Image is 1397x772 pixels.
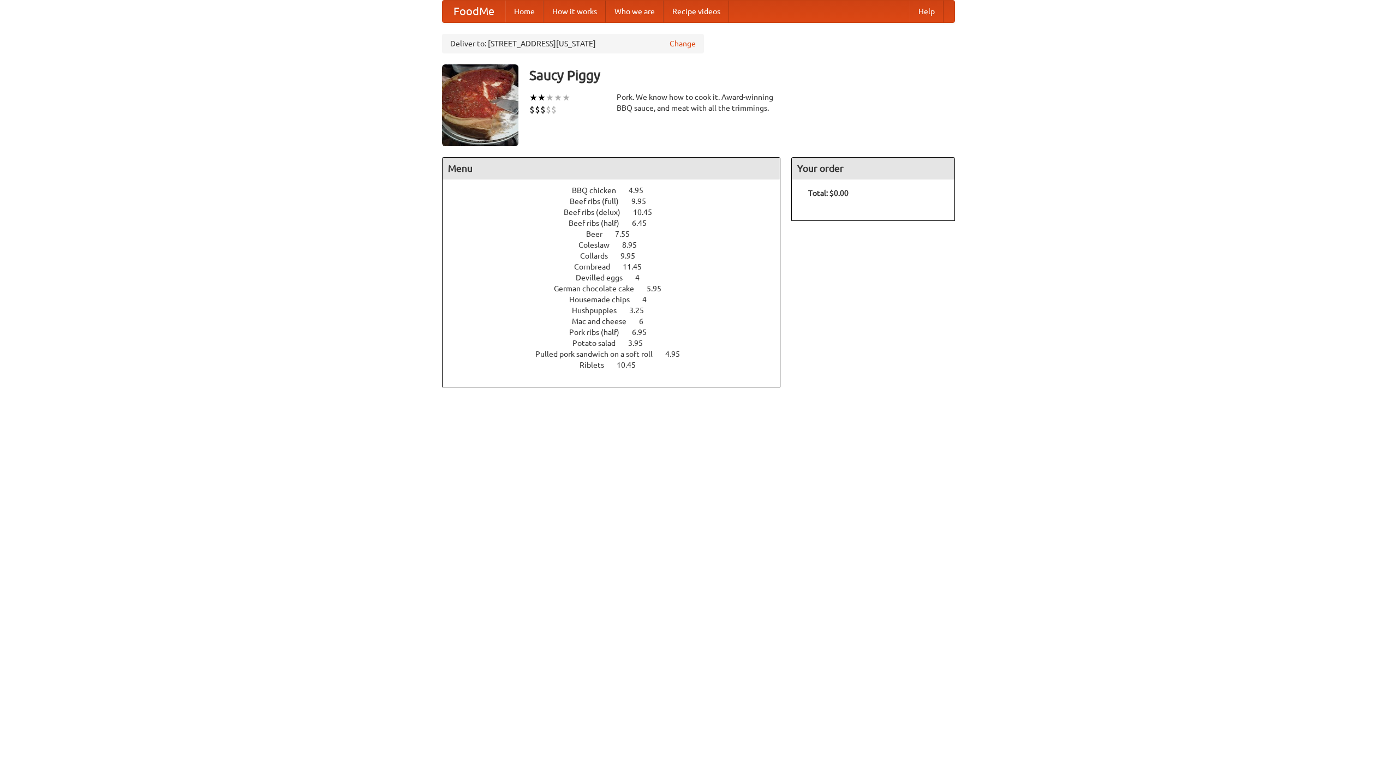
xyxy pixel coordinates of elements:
span: 3.25 [629,306,655,315]
a: Beef ribs (half) 6.45 [569,219,667,228]
span: Beef ribs (half) [569,219,630,228]
a: Housemade chips 4 [569,295,667,304]
span: Beef ribs (full) [570,197,630,206]
a: Change [670,38,696,49]
span: Devilled eggs [576,273,634,282]
a: Mac and cheese 6 [572,317,664,326]
a: Who we are [606,1,664,22]
li: $ [529,104,535,116]
a: Devilled eggs 4 [576,273,660,282]
li: $ [551,104,557,116]
span: Beer [586,230,613,238]
span: 7.55 [615,230,641,238]
span: 4 [635,273,650,282]
a: BBQ chicken 4.95 [572,186,664,195]
span: 9.95 [620,252,646,260]
a: Pork ribs (half) 6.95 [569,328,667,337]
li: $ [546,104,551,116]
span: 11.45 [623,262,653,271]
a: Potato salad 3.95 [572,339,663,348]
li: $ [540,104,546,116]
span: Pulled pork sandwich on a soft roll [535,350,664,358]
h4: Menu [443,158,780,179]
li: ★ [538,92,546,104]
a: Pulled pork sandwich on a soft roll 4.95 [535,350,700,358]
span: 8.95 [622,241,648,249]
a: German chocolate cake 5.95 [554,284,682,293]
a: Collards 9.95 [580,252,655,260]
span: Potato salad [572,339,626,348]
a: Beer 7.55 [586,230,650,238]
span: 9.95 [631,197,657,206]
span: Collards [580,252,619,260]
span: Housemade chips [569,295,641,304]
li: ★ [529,92,538,104]
a: Home [505,1,544,22]
span: 6 [639,317,654,326]
span: 5.95 [647,284,672,293]
a: Coleslaw 8.95 [578,241,657,249]
a: Beef ribs (delux) 10.45 [564,208,672,217]
b: Total: $0.00 [808,189,849,198]
span: BBQ chicken [572,186,627,195]
span: 10.45 [633,208,663,217]
span: 6.45 [632,219,658,228]
span: Beef ribs (delux) [564,208,631,217]
span: 4.95 [629,186,654,195]
span: 4 [642,295,658,304]
li: ★ [562,92,570,104]
a: How it works [544,1,606,22]
a: Recipe videos [664,1,729,22]
h3: Saucy Piggy [529,64,955,86]
span: German chocolate cake [554,284,645,293]
a: Beef ribs (full) 9.95 [570,197,666,206]
li: ★ [554,92,562,104]
div: Deliver to: [STREET_ADDRESS][US_STATE] [442,34,704,53]
span: 3.95 [628,339,654,348]
img: angular.jpg [442,64,518,146]
li: $ [535,104,540,116]
span: Mac and cheese [572,317,637,326]
li: ★ [546,92,554,104]
h4: Your order [792,158,954,179]
span: 4.95 [665,350,691,358]
a: Riblets 10.45 [580,361,656,369]
span: Cornbread [574,262,621,271]
a: FoodMe [443,1,505,22]
a: Hushpuppies 3.25 [572,306,664,315]
span: Riblets [580,361,615,369]
span: Coleslaw [578,241,620,249]
span: 6.95 [632,328,658,337]
a: Help [910,1,944,22]
span: Hushpuppies [572,306,628,315]
a: Cornbread 11.45 [574,262,662,271]
span: 10.45 [617,361,647,369]
div: Pork. We know how to cook it. Award-winning BBQ sauce, and meat with all the trimmings. [617,92,780,113]
span: Pork ribs (half) [569,328,630,337]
